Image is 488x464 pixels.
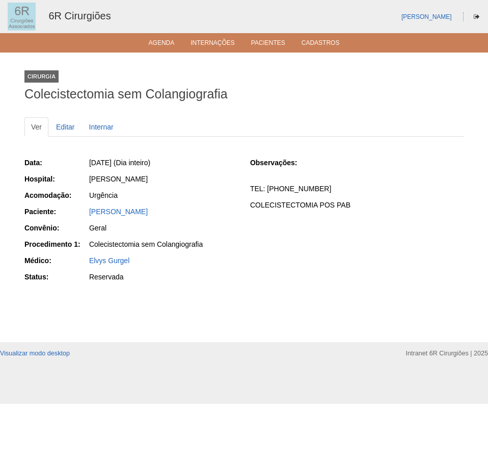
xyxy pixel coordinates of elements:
[24,223,88,233] div: Convênio:
[250,158,314,168] div: Observações:
[191,39,235,49] a: Internações
[250,200,464,210] p: COLECISTECTOMIA POS PAB
[48,10,111,21] a: 6R Cirurgiões
[89,208,148,216] a: [PERSON_NAME]
[83,117,120,137] a: Internar
[24,190,88,200] div: Acomodação:
[24,239,88,249] div: Procedimento 1:
[89,239,238,249] div: Colecistectomia sem Colangiografia
[406,348,488,358] div: Intranet 6R Cirurgiões | 2025
[250,184,464,194] p: TEL: [PHONE_NUMBER]
[24,158,88,168] div: Data:
[302,39,340,49] a: Cadastros
[24,272,88,282] div: Status:
[24,70,59,83] div: Cirurgia
[24,117,48,137] a: Ver
[89,223,238,233] div: Geral
[49,117,82,137] a: Editar
[89,174,238,184] div: [PERSON_NAME]
[89,256,129,265] a: Elvys Gurgel
[24,174,88,184] div: Hospital:
[89,190,238,200] div: Urgência
[401,13,452,20] a: [PERSON_NAME]
[89,159,150,167] span: [DATE] (Dia inteiro)
[24,255,88,266] div: Médico:
[24,88,464,100] h1: Colecistectomia sem Colangiografia
[474,14,479,20] i: Sair
[251,39,285,49] a: Pacientes
[89,272,238,282] div: Reservada
[149,39,175,49] a: Agenda
[24,207,88,217] div: Paciente:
